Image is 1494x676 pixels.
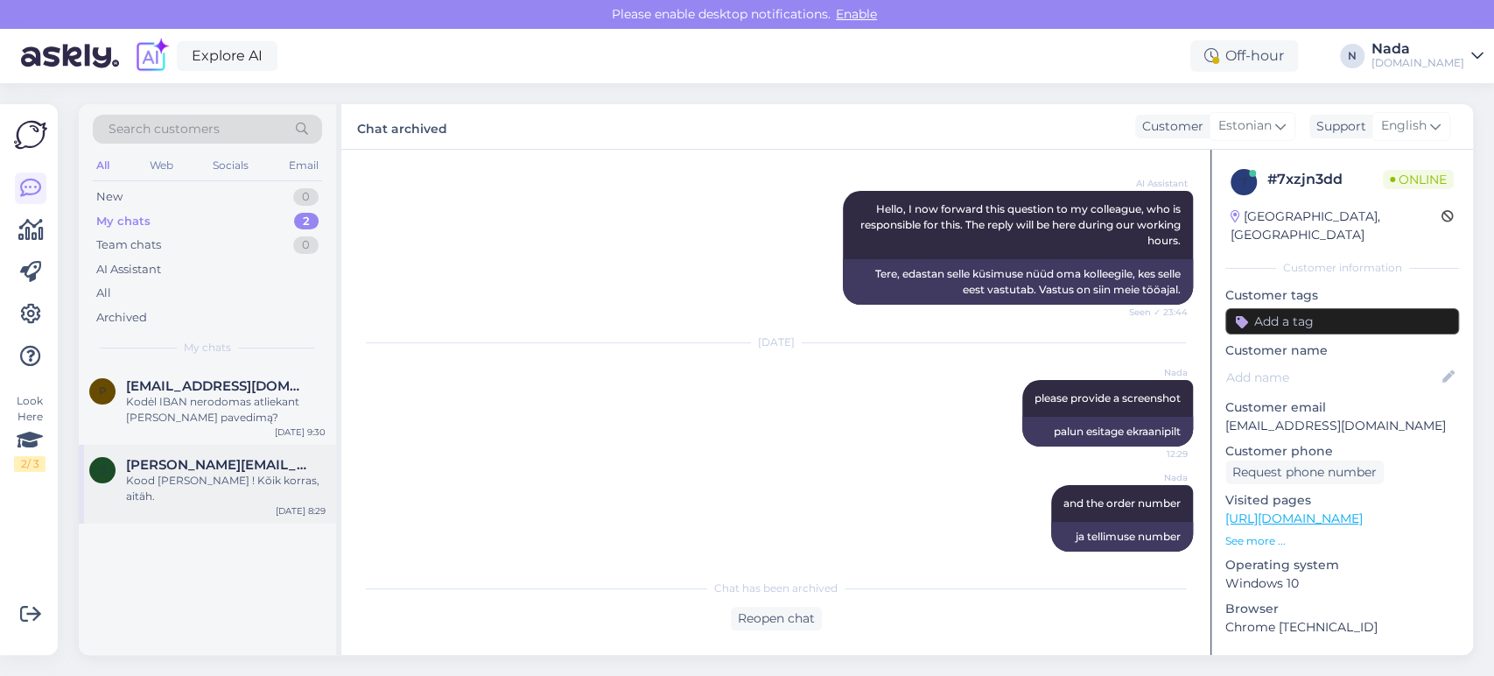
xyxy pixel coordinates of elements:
[1225,417,1459,435] p: [EMAIL_ADDRESS][DOMAIN_NAME]
[14,393,46,472] div: Look Here
[1225,461,1384,484] div: Request phone number
[1122,177,1188,190] span: AI Assistant
[1309,117,1366,136] div: Support
[1225,618,1459,637] p: Chrome [TECHNICAL_ID]
[1383,170,1454,189] span: Online
[109,120,220,138] span: Search customers
[293,188,319,206] div: 0
[1226,368,1439,387] input: Add name
[126,394,326,426] div: Kodėl IBAN nerodomas atliekant [PERSON_NAME] pavedimą?
[1225,491,1459,510] p: Visited pages
[1225,398,1459,417] p: Customer email
[93,154,113,177] div: All
[714,581,838,596] span: Chat has been archived
[1225,654,1459,670] div: Extra
[1122,553,1188,566] span: 12:29
[209,154,252,177] div: Socials
[1225,600,1459,618] p: Browser
[1231,208,1441,244] div: [GEOGRAPHIC_DATA], [GEOGRAPHIC_DATA]
[1122,471,1188,484] span: Nada
[276,504,326,518] div: [DATE] 8:29
[177,41,277,71] a: Explore AI
[126,457,308,473] span: Silvia.vihula99@gmail.com
[1241,175,1247,188] span: 7
[1122,366,1188,379] span: Nada
[1063,496,1181,510] span: and the order number
[1225,286,1459,305] p: Customer tags
[359,334,1193,350] div: [DATE]
[1218,116,1272,136] span: Estonian
[99,384,107,398] span: p
[184,340,231,356] span: My chats
[1225,556,1459,574] p: Operating system
[1035,391,1181,405] span: please provide a screenshot
[1051,522,1193,552] div: ja tellimuse number
[1371,42,1464,56] div: Nada
[357,115,447,138] label: Chat archived
[133,38,170,74] img: explore-ai
[1225,342,1459,360] p: Customer name
[1371,56,1464,70] div: [DOMAIN_NAME]
[1340,44,1364,68] div: N
[14,456,46,472] div: 2 / 3
[293,236,319,254] div: 0
[96,309,147,327] div: Archived
[843,259,1193,305] div: Tere, edastan selle küsimuse nüüd oma kolleegile, kes selle eest vastutab. Vastus on siin meie tö...
[96,261,161,278] div: AI Assistant
[96,213,151,230] div: My chats
[1225,574,1459,593] p: Windows 10
[126,473,326,504] div: Kood [PERSON_NAME] ! Kõik korras, aitäh.
[285,154,322,177] div: Email
[14,118,47,151] img: Askly Logo
[96,236,161,254] div: Team chats
[1122,306,1188,319] span: Seen ✓ 23:44
[1371,42,1483,70] a: Nada[DOMAIN_NAME]
[1225,260,1459,276] div: Customer information
[96,285,111,302] div: All
[1267,169,1383,190] div: # 7xzjn3dd
[100,463,106,476] span: S
[1225,308,1459,334] input: Add a tag
[126,378,308,394] span: pokeromm72@gmail.com
[731,607,822,630] div: Reopen chat
[1122,447,1188,461] span: 12:29
[146,154,177,177] div: Web
[1225,442,1459,461] p: Customer phone
[831,6,882,22] span: Enable
[1022,417,1193,447] div: palun esitage ekraanipilt
[1190,40,1298,72] div: Off-hour
[860,202,1183,247] span: Hello, I now forward this question to my colleague, who is responsible for this. The reply will b...
[96,188,123,206] div: New
[1225,533,1459,549] p: See more ...
[275,426,326,439] div: [DATE] 9:30
[294,213,319,230] div: 2
[1135,117,1203,136] div: Customer
[1381,116,1427,136] span: English
[1225,511,1363,526] a: [URL][DOMAIN_NAME]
